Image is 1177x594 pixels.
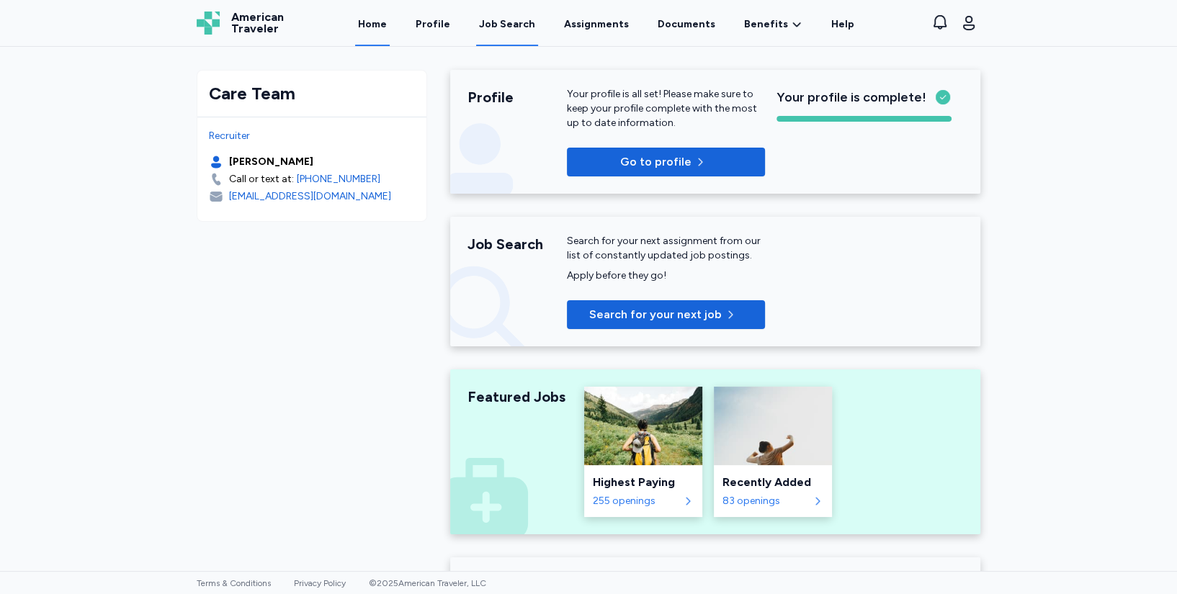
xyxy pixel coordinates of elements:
div: 255 openings [593,494,679,508]
div: Highest Paying [593,474,694,491]
span: Your profile is complete! [777,87,926,107]
div: Recruiter [209,129,415,143]
a: Highest PayingHighest Paying255 openings [584,387,702,517]
div: Apply before they go! [567,269,765,283]
a: Privacy Policy [294,578,346,588]
div: [EMAIL_ADDRESS][DOMAIN_NAME] [229,189,391,204]
div: 83 openings [722,494,809,508]
img: Highest Paying [584,387,702,465]
p: Your profile is all set! Please make sure to keep your profile complete with the most up to date ... [567,87,765,130]
span: Benefits [744,17,788,32]
p: Go to profile [620,153,692,171]
div: Profile [467,87,567,107]
div: Search for your next assignment from our list of constantly updated job postings. [567,234,765,263]
div: Call or text at: [229,172,294,186]
a: Recently AddedRecently Added83 openings [714,387,832,517]
span: American Traveler [231,12,284,35]
a: Home [355,1,390,46]
div: Care Team [209,82,415,105]
a: Job Search [476,1,538,46]
button: Go to profile [567,148,765,176]
div: Recently Added [722,474,823,491]
span: © 2025 American Traveler, LLC [369,578,486,588]
a: Benefits [744,17,802,32]
div: Job Search [479,17,535,32]
div: Job Search [467,234,567,254]
div: Featured Jobs [467,387,567,407]
div: [PERSON_NAME] [229,155,313,169]
span: Search for your next job [589,306,722,323]
img: Recently Added [714,387,832,465]
button: Search for your next job [567,300,765,329]
img: Logo [197,12,220,35]
a: Terms & Conditions [197,578,271,588]
a: [PHONE_NUMBER] [297,172,380,186]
